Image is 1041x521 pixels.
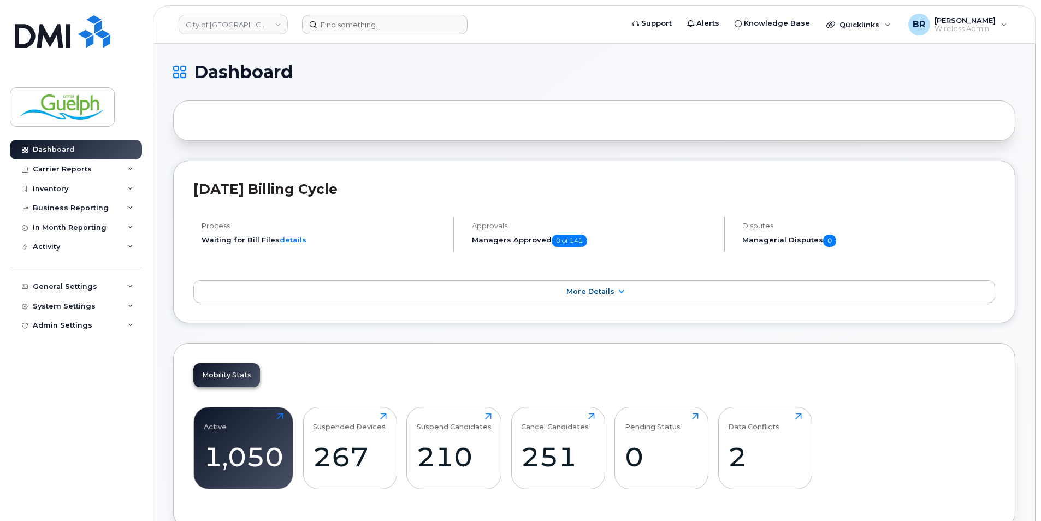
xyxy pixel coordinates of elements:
li: Waiting for Bill Files [202,235,444,245]
h2: [DATE] Billing Cycle [193,181,995,197]
a: Suspend Candidates210 [417,413,492,483]
h4: Disputes [742,222,995,230]
h5: Managers Approved [472,235,714,247]
span: 0 of 141 [552,235,587,247]
a: Data Conflicts2 [728,413,802,483]
a: details [280,235,306,244]
h4: Approvals [472,222,714,230]
div: Cancel Candidates [521,413,589,431]
div: Pending Status [625,413,681,431]
div: Data Conflicts [728,413,779,431]
h5: Managerial Disputes [742,235,995,247]
a: Active1,050 [204,413,283,483]
div: 0 [625,441,699,473]
span: 0 [823,235,836,247]
div: 267 [313,441,387,473]
h4: Process [202,222,444,230]
div: Suspended Devices [313,413,386,431]
span: More Details [566,287,614,295]
a: Suspended Devices267 [313,413,387,483]
div: Active [204,413,227,431]
div: 2 [728,441,802,473]
a: Pending Status0 [625,413,699,483]
div: Suspend Candidates [417,413,492,431]
div: 210 [417,441,492,473]
div: 1,050 [204,441,283,473]
div: 251 [521,441,595,473]
span: Dashboard [194,64,293,80]
a: Cancel Candidates251 [521,413,595,483]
